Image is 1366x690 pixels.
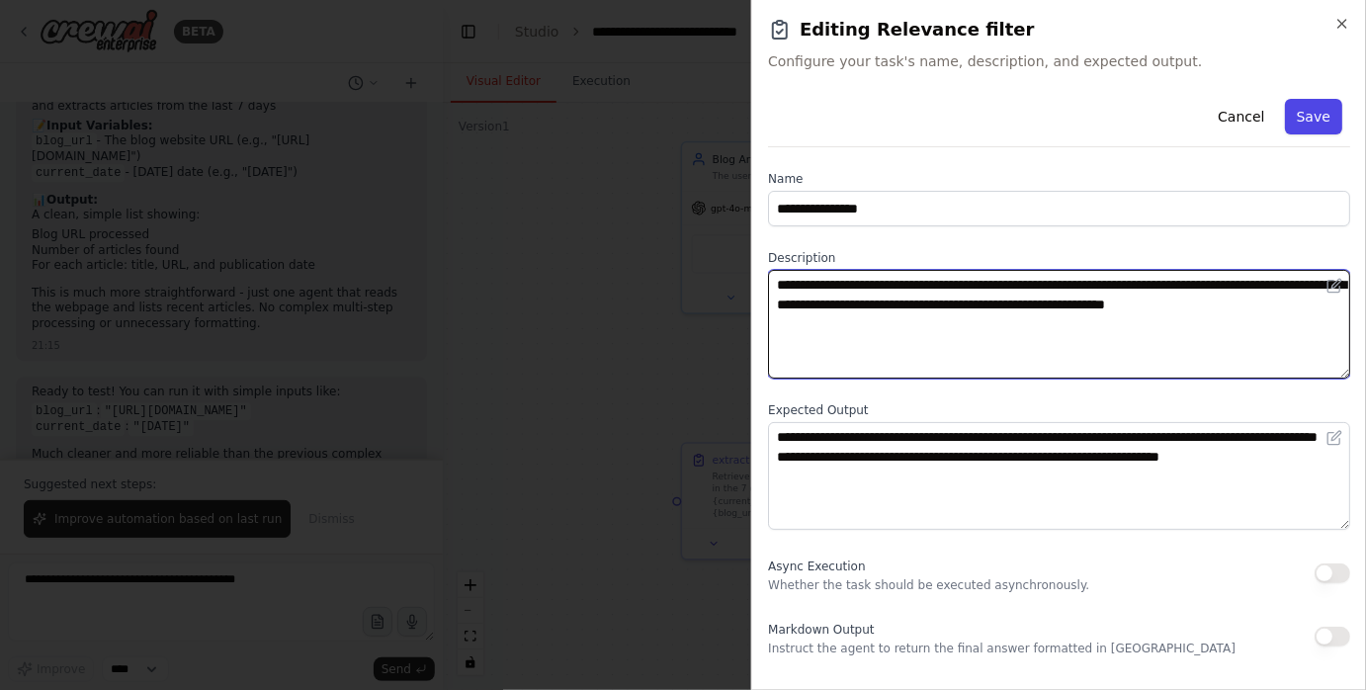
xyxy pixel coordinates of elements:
label: Description [768,250,1350,266]
span: Async Execution [768,560,865,573]
label: Name [768,171,1350,187]
p: Instruct the agent to return the final answer formatted in [GEOGRAPHIC_DATA] [768,641,1236,656]
button: Save [1285,99,1342,134]
button: Open in editor [1323,426,1346,450]
button: Cancel [1206,99,1276,134]
button: Open in editor [1323,274,1346,298]
h2: Editing Relevance filter [768,16,1350,43]
p: Whether the task should be executed asynchronously. [768,577,1089,593]
span: Markdown Output [768,623,874,637]
span: Configure your task's name, description, and expected output. [768,51,1350,71]
label: Expected Output [768,402,1350,418]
